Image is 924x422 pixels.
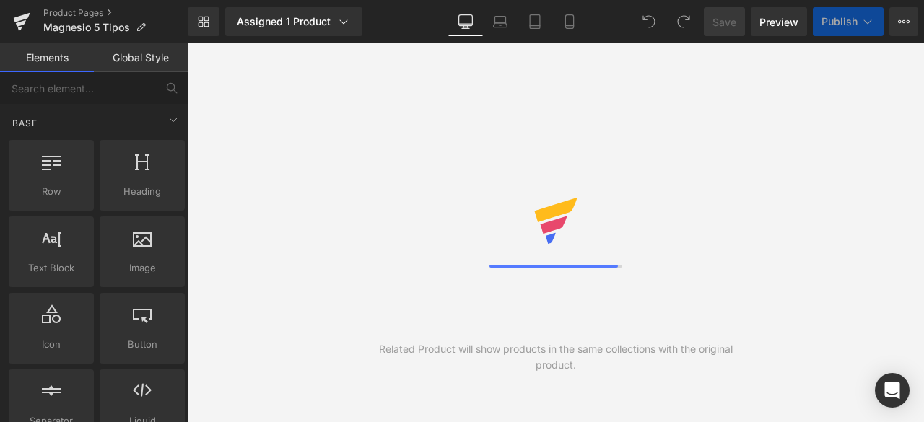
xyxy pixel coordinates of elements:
[13,337,90,352] span: Icon
[237,14,351,29] div: Assigned 1 Product
[821,16,858,27] span: Publish
[43,22,130,33] span: Magnesio 5 Tipos
[104,184,180,199] span: Heading
[43,7,188,19] a: Product Pages
[669,7,698,36] button: Redo
[635,7,663,36] button: Undo
[13,260,90,276] span: Text Block
[813,7,884,36] button: Publish
[13,184,90,199] span: Row
[371,341,740,373] div: Related Product will show products in the same collections with the original product.
[94,43,188,72] a: Global Style
[11,116,39,130] span: Base
[188,7,219,36] a: New Library
[889,7,918,36] button: More
[518,7,552,36] a: Tablet
[759,14,798,30] span: Preview
[751,7,807,36] a: Preview
[712,14,736,30] span: Save
[448,7,483,36] a: Desktop
[104,260,180,276] span: Image
[104,337,180,352] span: Button
[875,373,910,408] div: Open Intercom Messenger
[552,7,587,36] a: Mobile
[483,7,518,36] a: Laptop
